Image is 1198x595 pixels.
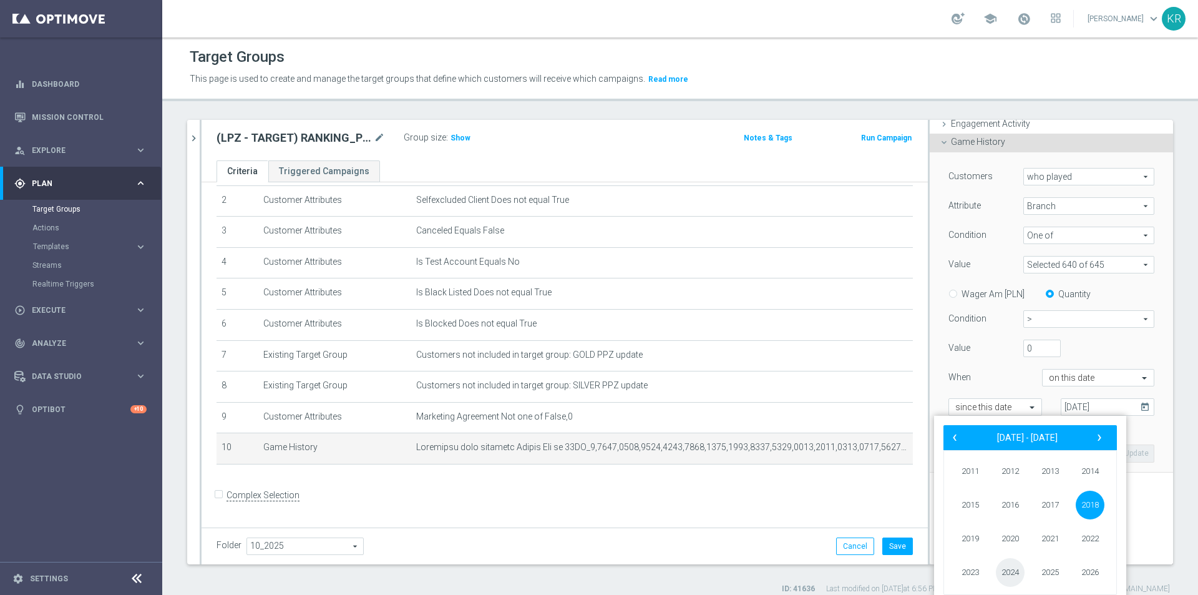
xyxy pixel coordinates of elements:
[32,242,147,252] button: Templates keyboard_arrow_right
[1118,445,1154,462] button: Update
[135,304,147,316] i: keyboard_arrow_right
[882,538,913,555] button: Save
[416,257,520,267] span: Is Test Account Equals No
[948,200,981,211] label: Attribute
[258,217,412,248] td: Customer Attributes
[32,279,130,289] a: Realtime Triggers
[14,338,135,349] div: Analyze
[14,179,147,189] button: gps_fixed Plan keyboard_arrow_right
[14,338,147,348] button: track_changes Analyze keyboard_arrow_right
[32,307,135,314] span: Execute
[14,305,26,316] i: play_circle_outline
[14,112,147,122] button: Mission Control
[416,380,648,391] span: Customers not included in target group: SILVER PPZ update
[14,371,135,382] div: Data Studio
[32,373,135,380] span: Data Studio
[416,350,643,360] span: Customers not included in target group: GOLD PPZ update
[996,491,1025,519] span: 2016
[836,538,874,555] button: Cancel
[217,433,258,465] td: 10
[826,584,1170,594] label: Last modified on [DATE] at 6:56 PM UTC+02:00 by [PERSON_NAME][EMAIL_ADDRESS][DOMAIN_NAME]
[1162,7,1186,31] div: KR
[951,137,1005,147] span: Game History
[416,225,504,236] span: Canceled Equals False
[948,398,1042,416] ng-select: since this date
[948,342,970,353] label: Value
[1076,491,1104,519] span: 2018
[32,101,147,134] a: Mission Control
[948,170,993,182] label: Customers
[947,430,1108,446] bs-datepicker-navigation-view: ​ ​
[1076,457,1104,486] span: 2014
[948,371,971,383] label: When
[956,491,985,519] span: 2015
[14,79,26,90] i: equalizer
[1091,430,1108,446] span: ›
[258,402,412,433] td: Customer Attributes
[416,195,569,205] span: Selfexcluded Client Does not equal True
[32,393,130,426] a: Optibot
[416,287,552,298] span: Is Black Listed Does not equal True
[32,147,135,154] span: Explore
[32,275,161,293] div: Realtime Triggers
[32,260,130,270] a: Streams
[258,340,412,371] td: Existing Target Group
[135,144,147,156] i: keyboard_arrow_right
[416,411,573,422] span: Marketing Agreement Not one of False,0
[14,305,135,316] div: Execute
[258,371,412,403] td: Existing Target Group
[32,180,135,187] span: Plan
[1042,369,1154,386] ng-select: on this date
[956,524,985,553] span: 2019
[14,405,147,415] button: lightbulb Optibot +10
[217,130,371,145] h2: (LPZ - TARGET) RANKING_POLHOL_11102025
[1147,12,1161,26] span: keyboard_arrow_down
[951,119,1030,129] span: Engagement Activity
[258,185,412,217] td: Customer Attributes
[1086,9,1162,28] a: [PERSON_NAME]keyboard_arrow_down
[996,558,1025,587] span: 2024
[135,177,147,189] i: keyboard_arrow_right
[416,442,908,453] span: Loremipsu dolo sitametc Adipis Eli se 33DO_9,7647,0508,9524,4243,7868,1375,1993,8337,5329,0013,20...
[743,131,794,145] button: Notes & Tags
[32,67,147,101] a: Dashboard
[782,584,815,594] label: ID: 41636
[33,243,122,250] span: Templates
[217,185,258,217] td: 2
[1036,524,1064,553] span: 2021
[14,393,147,426] div: Optibot
[948,258,970,270] label: Value
[996,457,1025,486] span: 2012
[1061,398,1154,416] input: Select date
[14,178,135,189] div: Plan
[989,430,1066,446] button: [DATE] - [DATE]
[860,131,913,145] button: Run Campaign
[14,145,147,155] div: person_search Explore keyboard_arrow_right
[14,305,147,315] div: play_circle_outline Execute keyboard_arrow_right
[647,72,689,86] button: Read more
[226,489,299,501] label: Complex Selection
[33,243,135,250] div: Templates
[187,120,200,157] button: chevron_right
[32,340,135,347] span: Analyze
[32,256,161,275] div: Streams
[217,540,241,551] label: Folder
[948,229,986,240] label: Condition
[188,132,200,144] i: chevron_right
[217,160,268,182] a: Criteria
[450,134,470,142] span: Show
[14,371,147,381] button: Data Studio keyboard_arrow_right
[1058,288,1091,300] label: Quantity
[1076,558,1104,587] span: 2026
[416,318,537,329] span: Is Blocked Does not equal True
[12,573,24,584] i: settings
[135,241,147,253] i: keyboard_arrow_right
[947,430,963,446] button: ‹
[217,402,258,433] td: 9
[14,67,147,101] div: Dashboard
